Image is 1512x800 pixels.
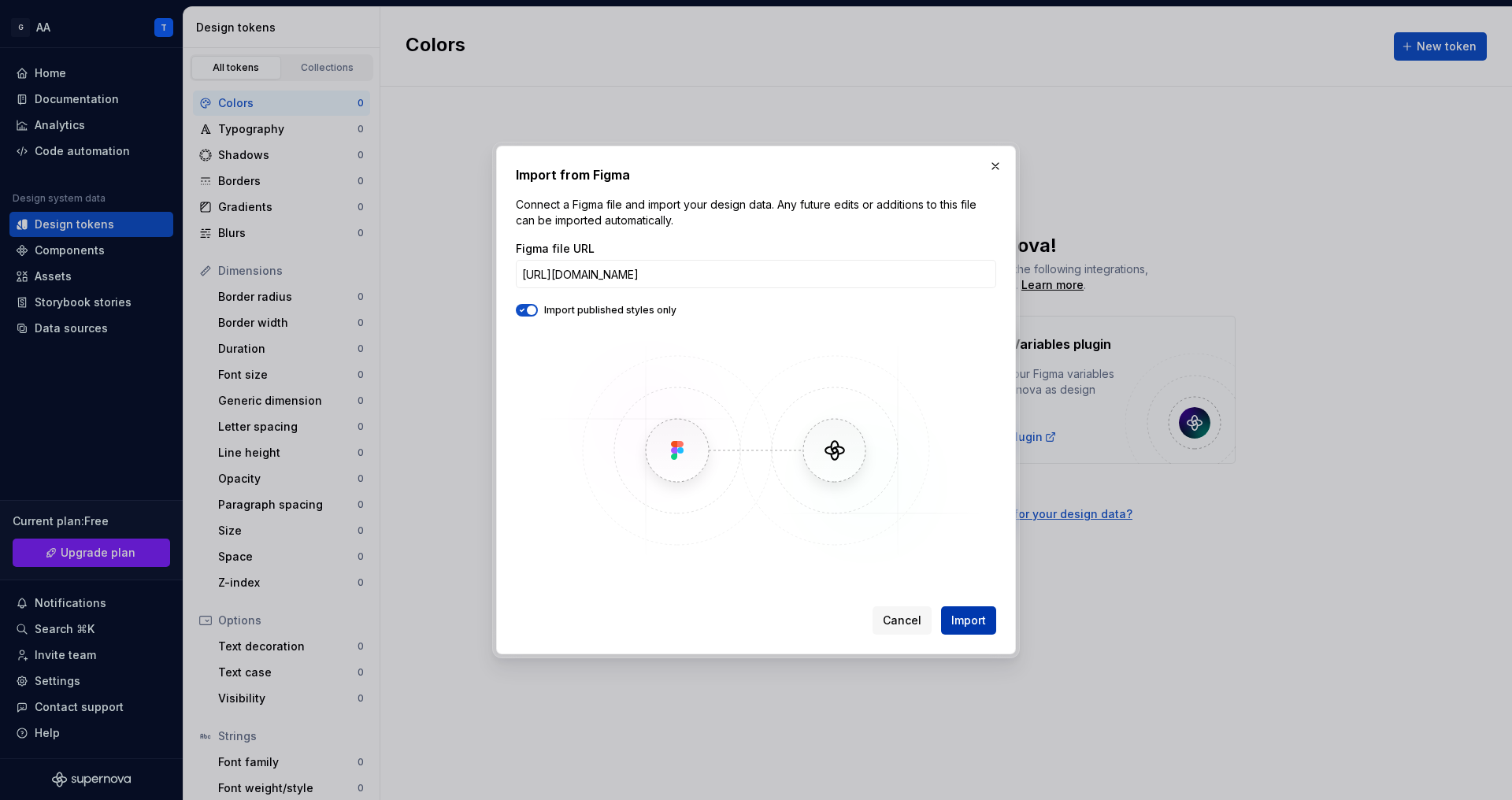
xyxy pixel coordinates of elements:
[941,606,996,635] button: Import
[516,260,996,288] input: https://figma.com/file/...
[951,613,986,628] span: Import
[873,606,932,635] button: Cancel
[516,304,996,317] div: Import published styles only
[516,197,996,228] p: Connect a Figma file and import your design data. Any future edits or additions to this file can ...
[883,613,921,628] span: Cancel
[516,165,996,184] h2: Import from Figma
[516,241,595,257] label: Figma file URL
